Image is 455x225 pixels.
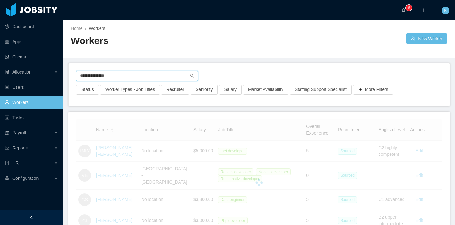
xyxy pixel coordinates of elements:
[5,176,9,180] i: icon: setting
[5,70,9,74] i: icon: solution
[5,131,9,135] i: icon: file-protect
[444,7,447,14] span: K
[5,161,9,165] i: icon: book
[76,85,99,95] button: Status
[5,35,58,48] a: icon: appstoreApps
[89,26,105,31] span: Workers
[5,81,58,94] a: icon: robotUsers
[190,74,194,78] i: icon: search
[100,85,160,95] button: Worker Types - Job Titles
[5,51,58,63] a: icon: auditClients
[408,5,410,11] p: 6
[243,85,288,95] button: Market Availability
[71,26,82,31] a: Home
[406,33,447,44] button: icon: usergroup-addNew Worker
[422,8,426,12] i: icon: plus
[406,5,412,11] sup: 6
[219,85,242,95] button: Salary
[191,85,218,95] button: Seniority
[12,70,32,75] span: Allocation
[71,34,259,47] h2: Workers
[161,85,189,95] button: Recruiter
[85,26,86,31] span: /
[401,8,406,12] i: icon: bell
[5,96,58,109] a: icon: userWorkers
[353,85,393,95] button: icon: plusMore Filters
[12,145,28,150] span: Reports
[5,20,58,33] a: icon: pie-chartDashboard
[12,130,26,135] span: Payroll
[290,85,352,95] button: Staffing Support Specialist
[5,146,9,150] i: icon: line-chart
[12,161,19,166] span: HR
[12,176,39,181] span: Configuration
[5,111,58,124] a: icon: profileTasks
